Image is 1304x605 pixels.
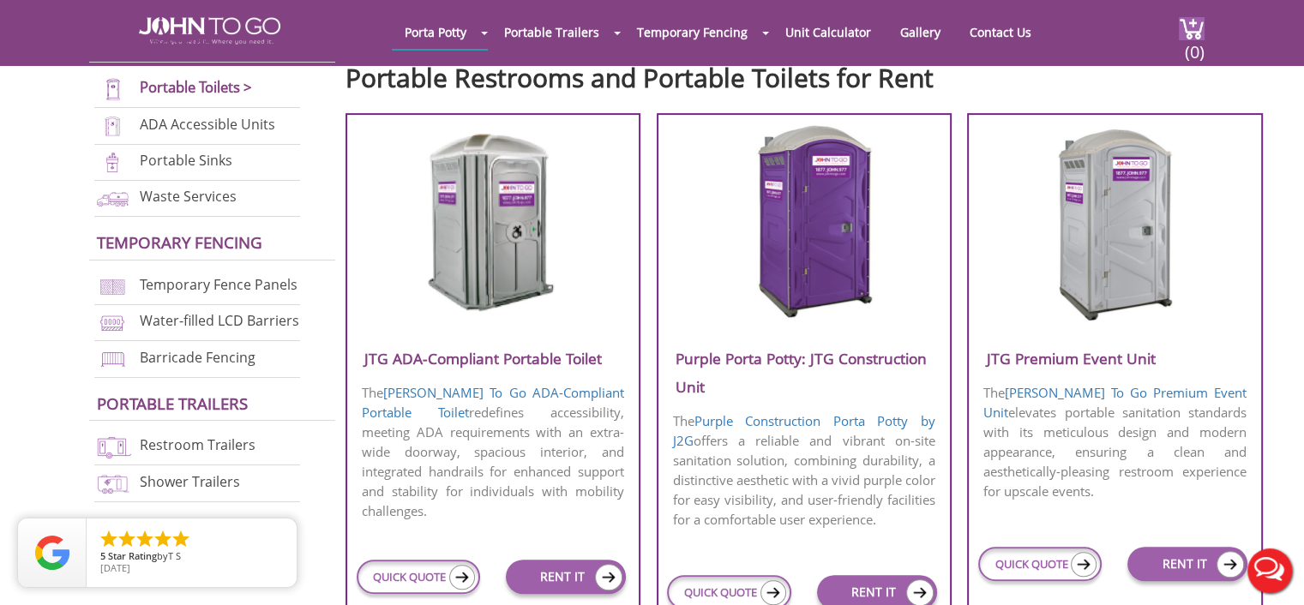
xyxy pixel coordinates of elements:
[658,344,950,401] h3: Purple Porta Potty: JTG Construction Unit
[99,529,119,549] li: 
[411,123,574,320] img: JTG-ADA-Compliant-Portable-Toilet.png
[100,561,130,574] span: [DATE]
[969,344,1260,373] h3: JTG Premium Event Unit
[347,381,639,523] p: The redefines accessibility, meeting ADA requirements with an extra-wide doorway, spacious interi...
[506,560,626,594] a: RENT IT
[168,549,181,562] span: T S
[94,311,131,334] img: water-filled%20barriers-new.png
[362,384,624,421] a: [PERSON_NAME] To Go ADA-Compliant Portable Toilet
[135,529,155,549] li: 
[94,435,131,458] img: restroom-trailers-new.png
[153,529,173,549] li: 
[97,392,248,414] a: Portable trailers
[108,549,157,562] span: Star Rating
[171,529,191,549] li: 
[94,187,131,210] img: waste-services-new.png
[1033,123,1197,320] img: JTG-Premium-Event-Unit.png
[1071,552,1097,577] img: icon
[100,551,283,563] span: by
[100,549,105,562] span: 5
[97,34,212,56] a: Porta Potties
[983,384,1246,421] a: [PERSON_NAME] To Go Premium Event Unit
[140,188,237,207] a: Waste Services
[1217,551,1244,578] img: icon
[140,311,299,330] a: Water-filled LCD Barriers
[772,15,884,49] a: Unit Calculator
[449,565,475,590] img: icon
[94,115,131,138] img: ADA-units-new.png
[346,55,1278,92] h2: Portable Restrooms and Portable Toilets for Rent
[957,15,1044,49] a: Contact Us
[347,344,639,373] h3: JTG ADA-Compliant Portable Toilet
[139,17,280,45] img: JOHN to go
[94,275,131,298] img: chan-link-fencing-new.png
[94,472,131,495] img: shower-trailers-new.png
[658,410,950,531] p: The offers a reliable and vibrant on-site sanitation solution, combining durability, a distinctiv...
[94,151,131,174] img: portable-sinks-new.png
[969,381,1260,503] p: The elevates portable sanitation standards with its meticulous design and modern appearance, ensu...
[760,580,786,605] img: icon
[140,115,275,134] a: ADA Accessible Units
[491,15,612,49] a: Portable Trailers
[1127,547,1247,581] a: RENT IT
[35,536,69,570] img: Review Rating
[140,435,255,454] a: Restroom Trailers
[624,15,760,49] a: Temporary Fencing
[392,15,479,49] a: Porta Potty
[94,348,131,371] img: barricade-fencing-icon-new.png
[140,348,255,367] a: Barricade Fencing
[722,123,886,320] img: Purple-Porta-Potty-J2G-Construction-Unit.png
[94,78,131,101] img: portable-toilets-new.png
[673,412,935,449] a: Purple Construction Porta Potty by J2G
[140,472,240,491] a: Shower Trailers
[978,547,1102,581] a: QUICK QUOTE
[117,529,137,549] li: 
[140,275,297,294] a: Temporary Fence Panels
[140,77,252,97] a: Portable Toilets >
[140,151,232,170] a: Portable Sinks
[1235,536,1304,605] button: Live Chat
[595,564,622,590] img: icon
[357,560,480,594] a: QUICK QUOTE
[1184,27,1205,63] span: (0)
[97,231,262,253] a: Temporary Fencing
[1179,17,1205,40] img: cart a
[887,15,953,49] a: Gallery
